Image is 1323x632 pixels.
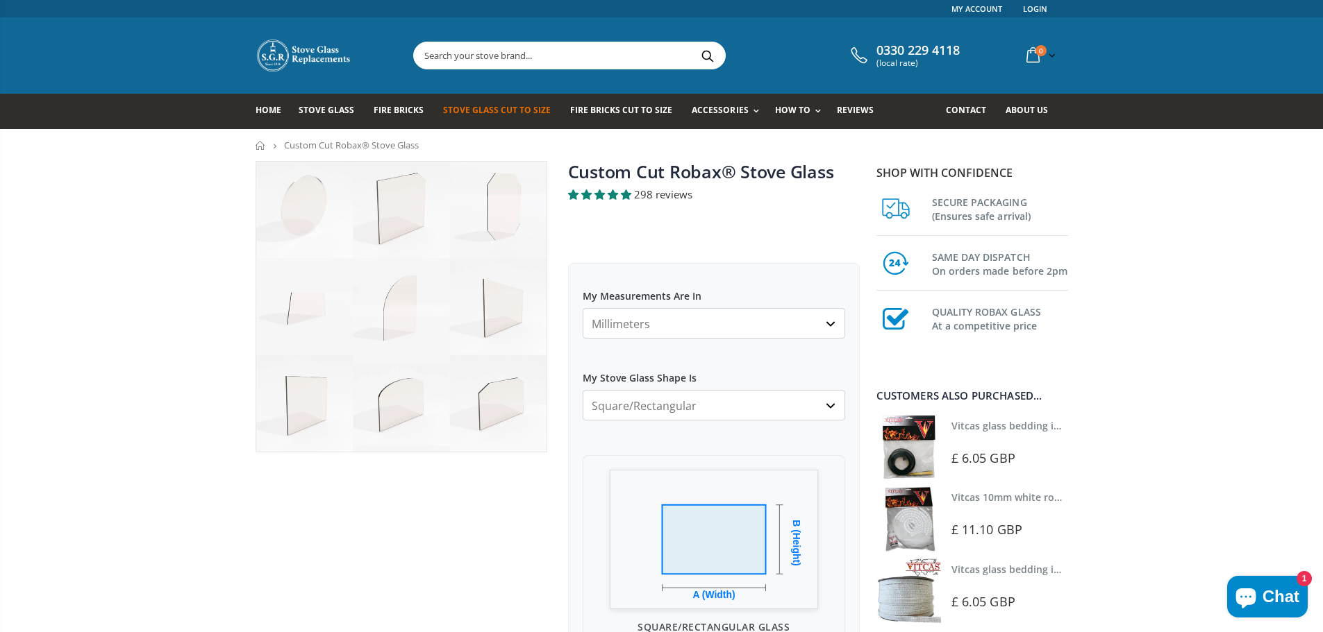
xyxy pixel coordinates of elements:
[775,104,810,116] span: How To
[775,94,828,129] a: How To
[847,43,960,68] a: 0330 229 4118 (local rate)
[568,160,834,183] a: Custom Cut Robax® Stove Glass
[951,521,1022,538] span: £ 11.10 GBP
[374,104,424,116] span: Fire Bricks
[299,94,365,129] a: Stove Glass
[837,104,874,116] span: Reviews
[583,359,845,384] label: My Stove Glass Shape Is
[951,563,1247,576] a: Vitcas glass bedding in tape - 2mm x 15mm x 2 meters (White)
[876,391,1068,401] div: Customers also purchased...
[256,162,547,452] img: stove_glass_made_to_measure_800x_crop_center.jpg
[692,94,765,129] a: Accessories
[414,42,881,69] input: Search your stove brand...
[568,187,634,201] span: 4.94 stars
[284,139,419,151] span: Custom Cut Robax® Stove Glass
[1035,45,1047,56] span: 0
[876,58,960,68] span: (local rate)
[932,248,1068,278] h3: SAME DAY DISPATCH On orders made before 2pm
[256,94,292,129] a: Home
[876,164,1068,181] p: Shop with confidence
[951,490,1224,504] a: Vitcas 10mm white rope kit - includes rope seal and glue!
[299,104,354,116] span: Stove Glass
[634,187,692,201] span: 298 reviews
[951,593,1015,610] span: £ 6.05 GBP
[570,104,672,116] span: Fire Bricks Cut To Size
[1021,42,1058,69] a: 0
[570,94,683,129] a: Fire Bricks Cut To Size
[876,415,941,479] img: Vitcas stove glass bedding in tape
[876,43,960,58] span: 0330 229 4118
[256,141,266,150] a: Home
[876,558,941,623] img: Vitcas stove glass bedding in tape
[443,94,561,129] a: Stove Glass Cut To Size
[1223,576,1312,621] inbox-online-store-chat: Shopify online store chat
[1006,104,1048,116] span: About us
[946,104,986,116] span: Contact
[610,470,818,609] img: Glass Shape Preview
[932,193,1068,223] h3: SECURE PACKAGING (Ensures safe arrival)
[374,94,434,129] a: Fire Bricks
[951,450,1015,466] span: £ 6.05 GBP
[932,302,1068,333] h3: QUALITY ROBAX GLASS At a competitive price
[951,419,1210,432] a: Vitcas glass bedding in tape - 2mm x 10mm x 2 meters
[876,486,941,551] img: Vitcas white rope, glue and gloves kit 10mm
[443,104,551,116] span: Stove Glass Cut To Size
[583,277,845,302] label: My Measurements Are In
[256,38,353,73] img: Stove Glass Replacement
[1006,94,1058,129] a: About us
[692,104,748,116] span: Accessories
[837,94,884,129] a: Reviews
[946,94,997,129] a: Contact
[692,42,724,69] button: Search
[256,104,281,116] span: Home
